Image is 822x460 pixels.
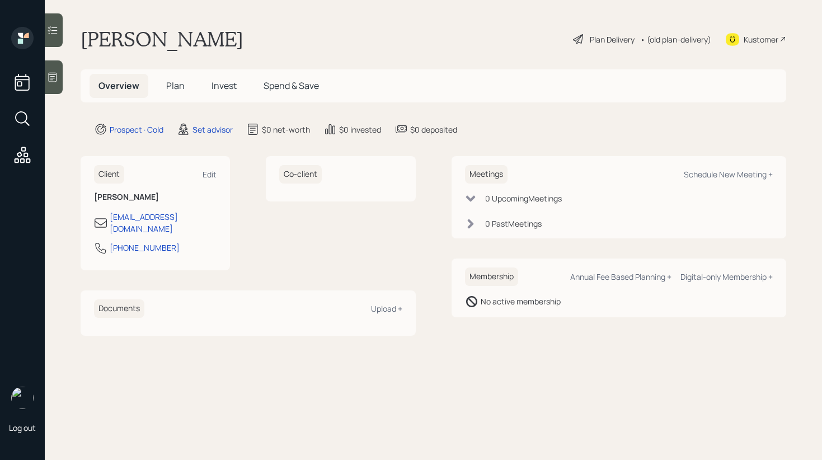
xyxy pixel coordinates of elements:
div: 0 Upcoming Meeting s [485,193,562,204]
h6: Documents [94,299,144,318]
h1: [PERSON_NAME] [81,27,243,51]
div: • (old plan-delivery) [640,34,711,45]
div: Digital-only Membership + [680,271,773,282]
div: $0 deposited [410,124,457,135]
div: Upload + [371,303,402,314]
div: [EMAIL_ADDRESS][DOMAIN_NAME] [110,211,217,234]
div: Prospect · Cold [110,124,163,135]
div: Schedule New Meeting + [684,169,773,180]
span: Invest [212,79,237,92]
span: Spend & Save [264,79,319,92]
h6: Client [94,165,124,184]
div: $0 invested [339,124,381,135]
h6: Membership [465,267,518,286]
span: Plan [166,79,185,92]
div: Edit [203,169,217,180]
div: 0 Past Meeting s [485,218,542,229]
h6: Meetings [465,165,508,184]
img: retirable_logo.png [11,387,34,409]
div: Plan Delivery [590,34,635,45]
div: [PHONE_NUMBER] [110,242,180,254]
div: Log out [9,423,36,433]
div: Annual Fee Based Planning + [570,271,671,282]
div: Set advisor [192,124,233,135]
div: Kustomer [744,34,778,45]
h6: [PERSON_NAME] [94,193,217,202]
div: $0 net-worth [262,124,310,135]
span: Overview [98,79,139,92]
h6: Co-client [279,165,322,184]
div: No active membership [481,295,561,307]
